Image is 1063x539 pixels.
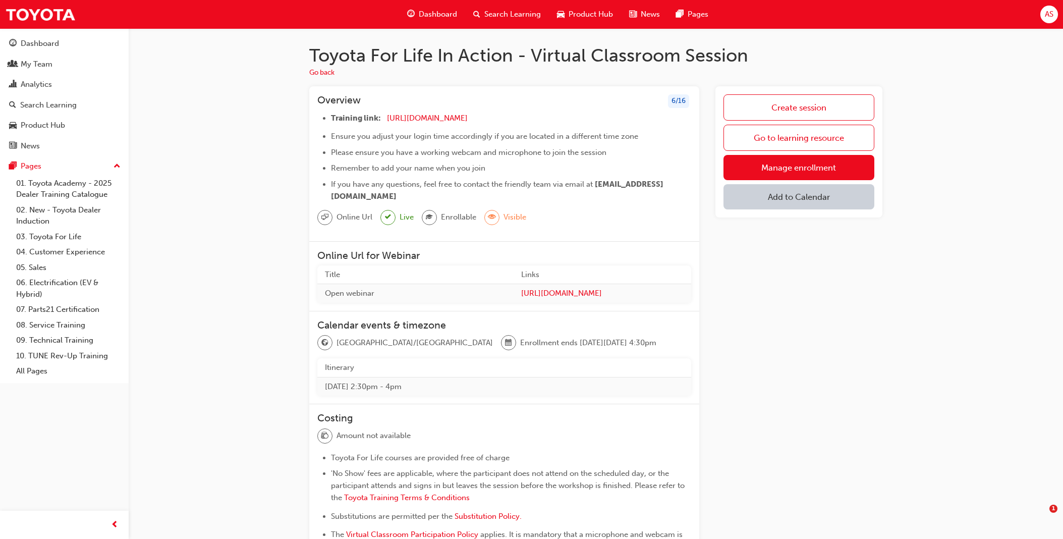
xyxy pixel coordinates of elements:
span: [GEOGRAPHIC_DATA]/[GEOGRAPHIC_DATA] [337,337,493,349]
span: search-icon [473,8,480,21]
h3: Online Url for Webinar [317,250,691,261]
a: Virtual Classroom Participation Policy [346,530,478,539]
span: News [641,9,660,20]
span: news-icon [629,8,637,21]
span: Substitutions are permitted per the [331,512,453,521]
button: AS [1040,6,1058,23]
a: 01. Toyota Academy - 2025 Dealer Training Catalogue [12,176,125,202]
span: Please ensure you have a working webcam and microphone to join the session [331,148,606,157]
a: 05. Sales [12,260,125,276]
h3: Overview [317,94,361,108]
button: Pages [4,157,125,176]
a: Substitution Policy. [455,512,522,521]
a: 04. Customer Experience [12,244,125,260]
span: Dashboard [419,9,457,20]
div: Analytics [21,79,52,90]
span: Product Hub [569,9,613,20]
div: My Team [21,59,52,70]
a: [URL][DOMAIN_NAME] [387,114,468,123]
a: All Pages [12,363,125,379]
a: My Team [4,55,125,74]
img: Trak [5,3,76,26]
span: sessionType_ONLINE_URL-icon [321,211,328,224]
a: 03. Toyota For Life [12,229,125,245]
span: 1 [1049,505,1057,513]
a: guage-iconDashboard [399,4,465,25]
span: Search Learning [484,9,541,20]
span: If you have any questions, feel free to contact the friendly team via email at [331,180,593,189]
a: search-iconSearch Learning [465,4,549,25]
span: pages-icon [9,162,17,171]
span: Online Url [337,211,372,223]
span: calendar-icon [505,337,512,350]
div: Product Hub [21,120,65,131]
span: The [331,530,344,539]
div: News [21,140,40,152]
span: Ensure you adjust your login time accordingly if you are located in a different time zone [331,132,638,141]
a: Go to learning resource [723,125,874,151]
span: Training link: [331,114,381,123]
a: Toyota Training Terms & Conditions [344,493,470,502]
div: Search Learning [20,99,77,111]
span: Toyota For Life courses are provided free of charge [331,453,510,462]
h3: Calendar events & timezone [317,319,691,331]
span: search-icon [9,101,16,110]
span: 'No Show' fees are applicable, where the participant does not attend on the scheduled day, or the... [331,469,687,502]
span: AS [1045,9,1053,20]
a: Dashboard [4,34,125,53]
span: graduationCap-icon [426,211,433,224]
span: Amount not available [337,430,411,442]
span: up-icon [114,160,121,173]
a: 09. Technical Training [12,333,125,348]
a: news-iconNews [621,4,668,25]
a: 08. Service Training [12,317,125,333]
a: 07. Parts21 Certification [12,302,125,317]
span: Pages [688,9,708,20]
td: [DATE] 2:30pm - 4pm [317,377,691,396]
a: [URL][DOMAIN_NAME] [521,288,684,299]
a: 02. New - Toyota Dealer Induction [12,202,125,229]
button: DashboardMy TeamAnalyticsSearch LearningProduct HubNews [4,32,125,157]
a: car-iconProduct Hub [549,4,621,25]
span: news-icon [9,142,17,151]
div: Pages [21,160,41,172]
span: prev-icon [111,519,119,531]
span: eye-icon [488,211,495,224]
span: Open webinar [325,289,374,298]
span: globe-icon [321,337,328,350]
span: Enrollable [441,211,476,223]
h1: Toyota For Life In Action - Virtual Classroom Session [309,44,882,67]
th: Itinerary [317,358,691,377]
a: Manage enrollment [723,155,874,180]
span: guage-icon [407,8,415,21]
a: 10. TUNE Rev-Up Training [12,348,125,364]
span: guage-icon [9,39,17,48]
a: Product Hub [4,116,125,135]
th: Links [514,265,691,284]
span: Visible [503,211,526,223]
span: car-icon [557,8,565,21]
div: 6 / 16 [668,94,689,108]
h3: Costing [317,412,691,424]
span: people-icon [9,60,17,69]
th: Title [317,265,514,284]
iframe: Intercom live chat [1029,505,1053,529]
a: 06. Electrification (EV & Hybrid) [12,275,125,302]
div: Dashboard [21,38,59,49]
a: pages-iconPages [668,4,716,25]
span: Enrollment ends [DATE][DATE] 4:30pm [520,337,656,349]
span: money-icon [321,429,328,443]
span: chart-icon [9,80,17,89]
span: Live [400,211,414,223]
span: pages-icon [676,8,684,21]
span: [EMAIL_ADDRESS][DOMAIN_NAME] [331,180,663,201]
a: Search Learning [4,96,125,115]
a: Create session [723,94,874,121]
